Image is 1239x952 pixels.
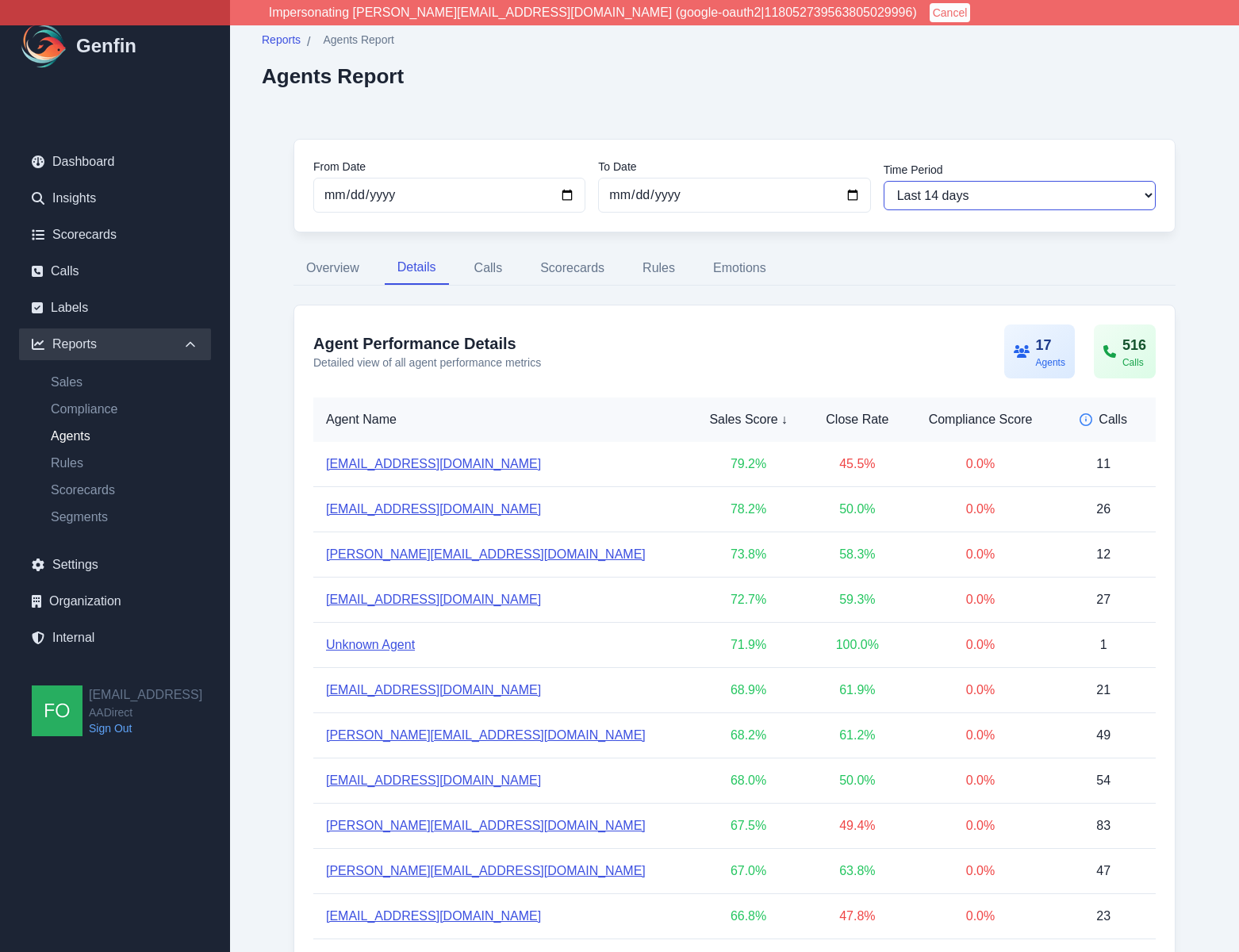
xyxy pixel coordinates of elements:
a: Labels [19,292,211,324]
span: 45.5 % [839,457,875,470]
a: [EMAIL_ADDRESS][DOMAIN_NAME] [326,500,541,519]
span: / [307,33,310,52]
button: Rules [630,251,688,285]
span: 21 [1096,683,1110,697]
a: Reports [262,32,301,52]
span: 0.0 % [966,457,995,470]
a: Organization [19,585,211,617]
button: Overview [293,251,372,285]
h3: Agent Performance Details [313,332,541,355]
span: 100.0 % [836,638,879,651]
span: 54 [1096,773,1110,787]
span: 0.0 % [966,638,995,651]
span: 47.8 % [839,909,875,923]
a: Rules [38,454,211,473]
span: AADirect [89,704,202,720]
span: 1 [1100,638,1107,651]
span: 0.0 % [966,909,995,923]
span: 73.8 % [731,547,766,561]
a: [EMAIL_ADDRESS][DOMAIN_NAME] [326,771,541,790]
span: 63.8 % [839,864,875,877]
a: [EMAIL_ADDRESS][DOMAIN_NAME] [326,681,541,700]
div: Sales Score [704,410,792,429]
span: 72.7 % [731,593,766,606]
div: Calls [1122,356,1146,369]
button: Emotions [700,251,779,285]
span: 68.9 % [731,683,766,697]
label: Time Period [884,162,1156,178]
span: 68.2 % [731,728,766,742]
span: 47 [1096,864,1110,877]
span: 27 [1096,593,1110,606]
span: 0.0 % [966,593,995,606]
a: [EMAIL_ADDRESS][DOMAIN_NAME] [326,455,541,474]
span: 61.2 % [839,728,875,742]
a: Compliance [38,400,211,419]
span: 83 [1096,819,1110,832]
a: Segments [38,508,211,527]
a: Agents [38,427,211,446]
span: 0.0 % [966,502,995,516]
a: [PERSON_NAME][EMAIL_ADDRESS][DOMAIN_NAME] [326,816,646,835]
div: Agents [1036,356,1065,369]
span: ↓ [781,410,788,429]
span: 78.2 % [731,502,766,516]
a: Sign Out [89,720,202,736]
span: 23 [1096,909,1110,923]
span: 68.0 % [731,773,766,787]
span: 0.0 % [966,683,995,697]
h1: Genfin [76,33,136,59]
span: 49.4 % [839,819,875,832]
a: Calls [19,255,211,287]
img: Logo [19,21,70,71]
a: [EMAIL_ADDRESS][DOMAIN_NAME] [326,907,541,926]
span: 58.3 % [839,547,875,561]
img: founders@genfin.ai [32,685,82,736]
span: 0.0 % [966,728,995,742]
span: 67.5 % [731,819,766,832]
a: [PERSON_NAME][EMAIL_ADDRESS][DOMAIN_NAME] [326,545,646,564]
a: Insights [19,182,211,214]
span: 11 [1096,457,1110,470]
div: Calls [1064,410,1143,429]
span: 50.0 % [839,502,875,516]
span: 79.2 % [731,457,766,470]
h2: [EMAIL_ADDRESS] [89,685,202,704]
a: [PERSON_NAME][EMAIL_ADDRESS][DOMAIN_NAME] [326,862,646,881]
button: Scorecards [527,251,617,285]
a: Sales [38,373,211,392]
span: 50.0 % [839,773,875,787]
span: Agents Report [323,32,394,48]
a: Scorecards [19,219,211,251]
span: 0.0 % [966,864,995,877]
a: Settings [19,549,211,581]
button: Details [385,251,449,285]
button: Cancel [930,3,971,22]
p: Detailed view of all agent performance metrics [313,355,541,370]
label: From Date [313,159,585,175]
div: Close Rate [818,410,897,429]
div: 516 [1122,334,1146,356]
span: 26 [1096,502,1110,516]
span: 49 [1096,728,1110,742]
span: Reports [262,32,301,48]
a: Dashboard [19,146,211,178]
span: 12 [1096,547,1110,561]
span: 0.0 % [966,773,995,787]
span: 61.9 % [839,683,875,697]
a: [PERSON_NAME][EMAIL_ADDRESS][DOMAIN_NAME] [326,726,646,745]
span: 0.0 % [966,547,995,561]
span: 71.9 % [731,638,766,651]
div: Compliance Score [923,410,1039,429]
a: Scorecards [38,481,211,500]
span: Info [1080,413,1092,426]
a: Internal [19,622,211,654]
span: 66.8 % [731,909,766,923]
div: 17 [1036,334,1065,356]
span: 67.0 % [731,864,766,877]
button: Calls [462,251,516,285]
div: Reports [19,328,211,360]
div: Agent Name [326,410,679,429]
label: To Date [598,159,870,175]
span: 0.0 % [966,819,995,832]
